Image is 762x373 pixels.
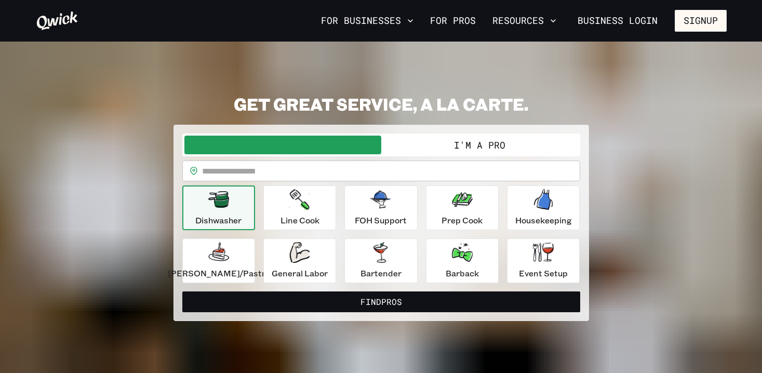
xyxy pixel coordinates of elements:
[426,12,480,30] a: For Pros
[488,12,560,30] button: Resources
[426,185,499,230] button: Prep Cook
[426,238,499,283] button: Barback
[280,214,319,227] p: Line Cook
[344,238,417,283] button: Bartender
[168,267,270,279] p: [PERSON_NAME]/Pastry
[515,214,572,227] p: Housekeeping
[182,185,255,230] button: Dishwasher
[272,267,328,279] p: General Labor
[381,136,578,154] button: I'm a Pro
[507,185,580,230] button: Housekeeping
[519,267,568,279] p: Event Setup
[195,214,242,227] p: Dishwasher
[263,185,336,230] button: Line Cook
[569,10,666,32] a: Business Login
[355,214,407,227] p: FOH Support
[446,267,479,279] p: Barback
[182,238,255,283] button: [PERSON_NAME]/Pastry
[182,291,580,312] button: FindPros
[507,238,580,283] button: Event Setup
[360,267,402,279] p: Bartender
[442,214,483,227] p: Prep Cook
[344,185,417,230] button: FOH Support
[317,12,418,30] button: For Businesses
[184,136,381,154] button: I'm a Business
[173,94,589,114] h2: GET GREAT SERVICE, A LA CARTE.
[263,238,336,283] button: General Labor
[675,10,727,32] button: Signup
